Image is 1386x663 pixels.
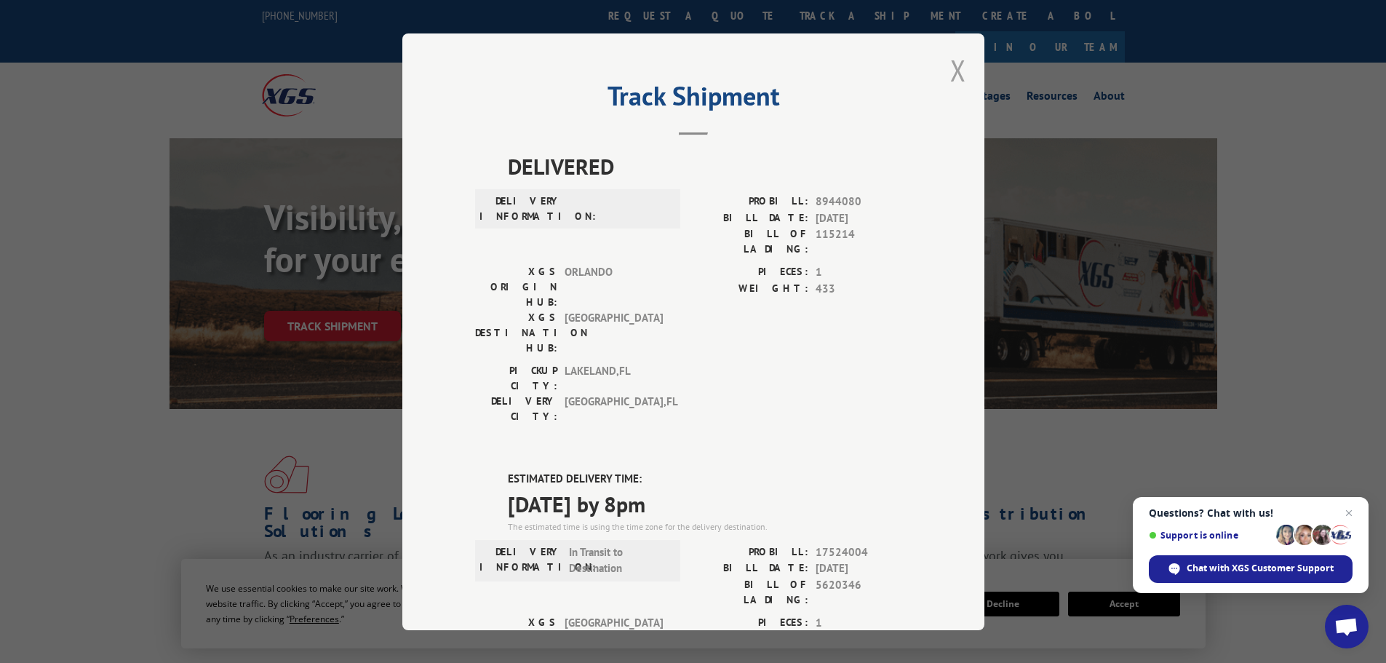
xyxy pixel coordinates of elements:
[693,280,808,297] label: WEIGHT:
[475,394,557,424] label: DELIVERY CITY:
[565,264,663,310] span: ORLANDO
[565,363,663,394] span: LAKELAND , FL
[508,150,912,183] span: DELIVERED
[693,560,808,577] label: BILL DATE:
[693,614,808,631] label: PIECES:
[565,310,663,356] span: [GEOGRAPHIC_DATA]
[693,194,808,210] label: PROBILL:
[508,471,912,488] label: ESTIMATED DELIVERY TIME:
[816,280,912,297] span: 433
[816,210,912,226] span: [DATE]
[475,363,557,394] label: PICKUP CITY:
[693,226,808,257] label: BILL OF LADING:
[475,310,557,356] label: XGS DESTINATION HUB:
[475,86,912,114] h2: Track Shipment
[475,614,557,660] label: XGS ORIGIN HUB:
[950,51,966,90] button: Close modal
[1149,530,1271,541] span: Support is online
[1325,605,1369,648] div: Open chat
[693,264,808,281] label: PIECES:
[816,614,912,631] span: 1
[816,226,912,257] span: 115214
[693,544,808,560] label: PROBILL:
[475,264,557,310] label: XGS ORIGIN HUB:
[816,576,912,607] span: 5620346
[565,614,663,660] span: [GEOGRAPHIC_DATA]
[816,560,912,577] span: [DATE]
[816,544,912,560] span: 17524004
[479,194,562,224] label: DELIVERY INFORMATION:
[1187,562,1334,575] span: Chat with XGS Customer Support
[508,487,912,520] span: [DATE] by 8pm
[693,576,808,607] label: BILL OF LADING:
[1340,504,1358,522] span: Close chat
[816,194,912,210] span: 8944080
[569,544,667,576] span: In Transit to Destination
[565,394,663,424] span: [GEOGRAPHIC_DATA] , FL
[816,264,912,281] span: 1
[479,544,562,576] label: DELIVERY INFORMATION:
[1149,507,1353,519] span: Questions? Chat with us!
[508,520,912,533] div: The estimated time is using the time zone for the delivery destination.
[1149,555,1353,583] div: Chat with XGS Customer Support
[693,210,808,226] label: BILL DATE:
